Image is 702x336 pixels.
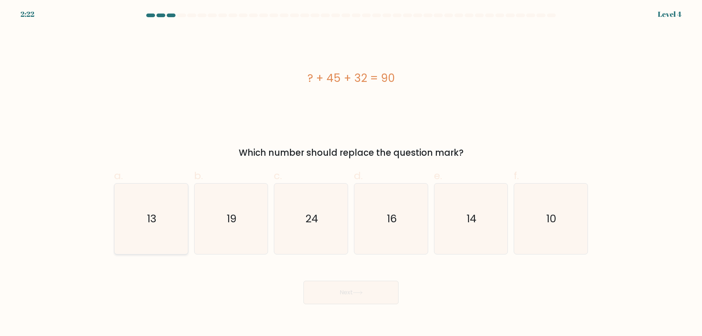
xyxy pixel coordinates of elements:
div: 2:22 [20,9,34,20]
text: 19 [227,211,237,226]
text: 13 [147,211,156,226]
div: Which number should replace the question mark? [118,146,584,159]
span: a. [114,169,123,183]
span: e. [434,169,442,183]
text: 16 [387,211,397,226]
span: d. [354,169,363,183]
text: 14 [467,211,476,226]
span: c. [274,169,282,183]
button: Next [303,281,399,304]
text: 24 [305,211,318,226]
text: 10 [547,211,557,226]
div: ? + 45 + 32 = 90 [114,70,588,86]
span: b. [194,169,203,183]
span: f. [514,169,519,183]
div: Level 4 [658,9,682,20]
